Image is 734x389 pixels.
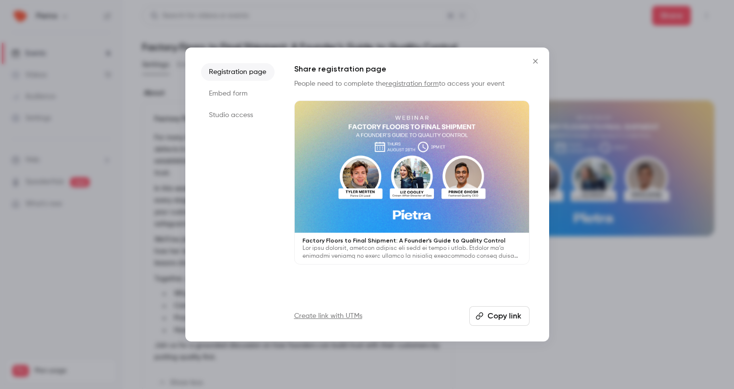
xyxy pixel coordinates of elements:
[294,100,530,265] a: Factory Floors to Final Shipment: A Founder’s Guide to Quality ControlLor ipsu dolorsit, ametcon ...
[294,311,362,321] a: Create link with UTMs
[303,237,521,244] p: Factory Floors to Final Shipment: A Founder’s Guide to Quality Control
[294,79,530,89] p: People need to complete the to access your event
[526,51,545,71] button: Close
[201,63,275,81] li: Registration page
[201,85,275,102] li: Embed form
[294,63,530,75] h1: Share registration page
[386,80,439,87] a: registration form
[303,244,521,260] p: Lor ipsu dolorsit, ametcon adipisc eli sedd ei tempo i utlab. Etdolor ma’a enimadmi veniamq no ex...
[201,106,275,124] li: Studio access
[469,306,530,326] button: Copy link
